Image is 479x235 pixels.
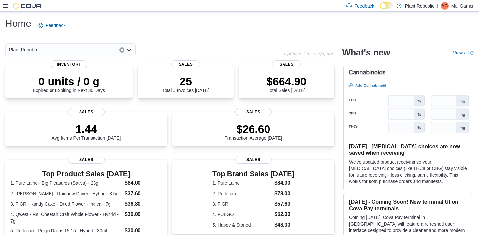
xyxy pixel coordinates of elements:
span: Sales [171,60,200,68]
button: Clear input [119,47,124,53]
p: $26.60 [225,122,282,135]
h2: What's new [342,47,390,58]
dd: $84.00 [125,179,162,187]
p: Updated 1 minute(s) ago [284,51,334,56]
p: 25 [162,75,209,88]
div: Mai Gamer [441,2,449,10]
dt: 3. FIGR [212,201,272,207]
dt: 1. Pure Laine - Big Pleasures (Sativa) - 28g [10,180,122,186]
dd: $78.00 [274,190,294,197]
div: Avg Items Per Transaction [DATE] [52,122,121,141]
a: View allExternal link [453,50,474,55]
button: Open list of options [126,47,132,53]
dd: $84.00 [274,179,294,187]
p: Mai Gamer [451,2,474,10]
span: Sales [68,108,105,116]
span: Sales [235,156,272,164]
a: Feedback [35,19,68,32]
h3: [DATE] - Coming Soon! New terminal UI on Cova Pay terminals [349,198,467,211]
dd: $37.60 [125,190,162,197]
dt: 2. Redecan [212,190,272,197]
p: Plant Republic [405,2,434,10]
span: Feedback [354,3,374,9]
span: Sales [68,156,105,164]
svg: External link [470,51,474,55]
div: Total # Invoices [DATE] [162,75,209,93]
dt: 5. Happy & Stoned [212,222,272,228]
h3: Top Product Sales [DATE] [10,170,162,178]
div: Transaction Average [DATE] [225,122,282,141]
dt: 4. FUEGO [212,211,272,218]
span: Inventory [51,60,87,68]
dd: $36.00 [125,211,162,218]
dt: 1. Pure Laine [212,180,272,186]
span: Feedback [46,22,65,29]
input: Dark Mode [380,2,393,9]
p: | [437,2,438,10]
dd: $48.00 [274,221,294,229]
dd: $30.00 [125,227,162,235]
dd: $36.80 [125,200,162,208]
img: Cova [13,3,42,9]
span: MG [442,2,448,10]
p: $664.90 [267,75,307,88]
div: Expired or Expiring in Next 30 Days [33,75,105,93]
span: Plant Republic [9,46,38,54]
p: We've updated product receiving so your [MEDICAL_DATA] choices (like THCa or CBG) stay visible fo... [349,159,467,185]
dt: 4. Qwest - P.s. Cheetah Craft Whole Flower - Hybrid - 7g [10,211,122,224]
h1: Home [5,17,31,30]
p: 1.44 [52,122,121,135]
h3: Top Brand Sales [DATE] [212,170,294,178]
h3: [DATE] - [MEDICAL_DATA] choices are now saved when receiving [349,143,467,156]
span: Sales [235,108,272,116]
dd: $57.60 [274,200,294,208]
dd: $52.00 [274,211,294,218]
dt: 2. [PERSON_NAME] - Rainbow Driver - Hybrid - 3.5g [10,190,122,197]
dt: 5. Redecan - Reign Drops 15:15 - Hybrid - 30ml [10,227,122,234]
span: Sales [272,60,301,68]
dt: 3. FIGR - Kandy Cake - Dried Flower - Indica - 7g [10,201,122,207]
p: 0 units / 0 g [33,75,105,88]
div: Total Sales [DATE] [267,75,307,93]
